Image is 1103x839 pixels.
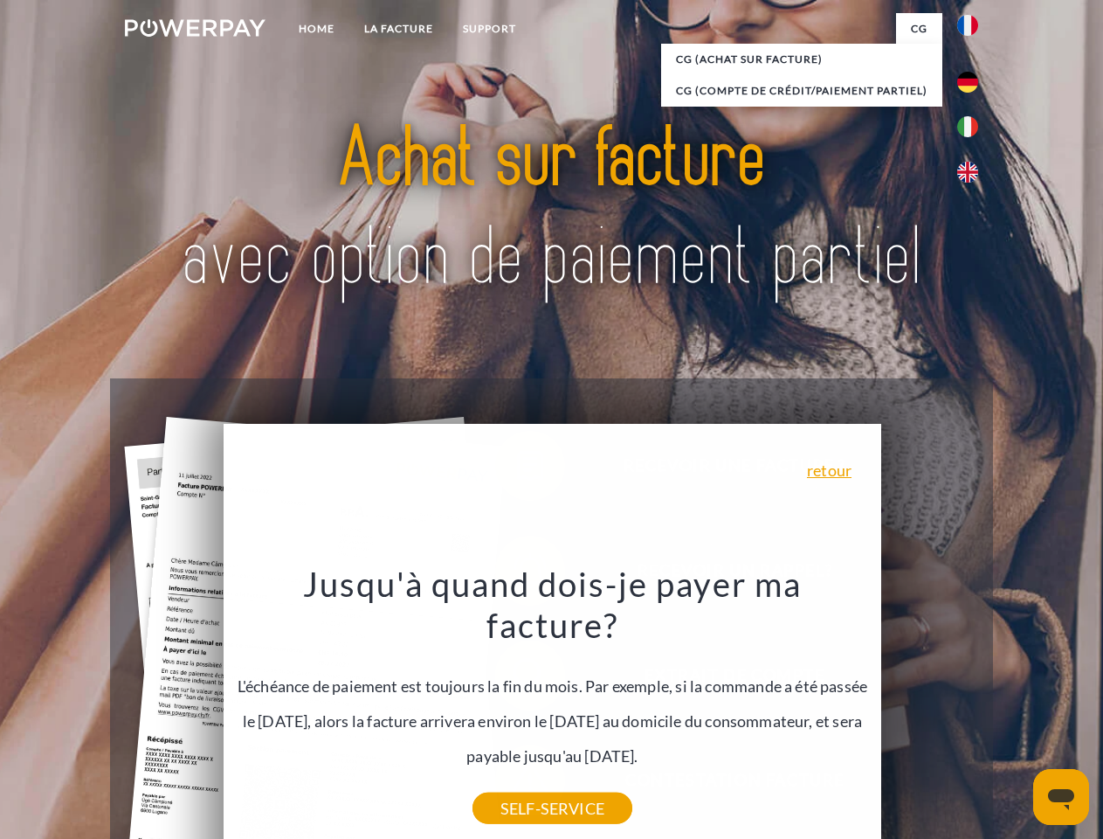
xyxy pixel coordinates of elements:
[472,793,632,824] a: SELF-SERVICE
[957,72,978,93] img: de
[807,462,851,478] a: retour
[284,13,349,45] a: Home
[234,563,872,647] h3: Jusqu'à quand dois-je payer ma facture?
[1033,769,1089,825] iframe: Bouton de lancement de la fenêtre de messagerie
[234,563,872,808] div: L'échéance de paiement est toujours la fin du mois. Par exemple, si la commande a été passée le [...
[349,13,448,45] a: LA FACTURE
[125,19,265,37] img: logo-powerpay-white.svg
[957,15,978,36] img: fr
[661,75,942,107] a: CG (Compte de crédit/paiement partiel)
[957,116,978,137] img: it
[661,44,942,75] a: CG (achat sur facture)
[167,84,936,335] img: title-powerpay_fr.svg
[448,13,531,45] a: Support
[896,13,942,45] a: CG
[957,162,978,183] img: en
